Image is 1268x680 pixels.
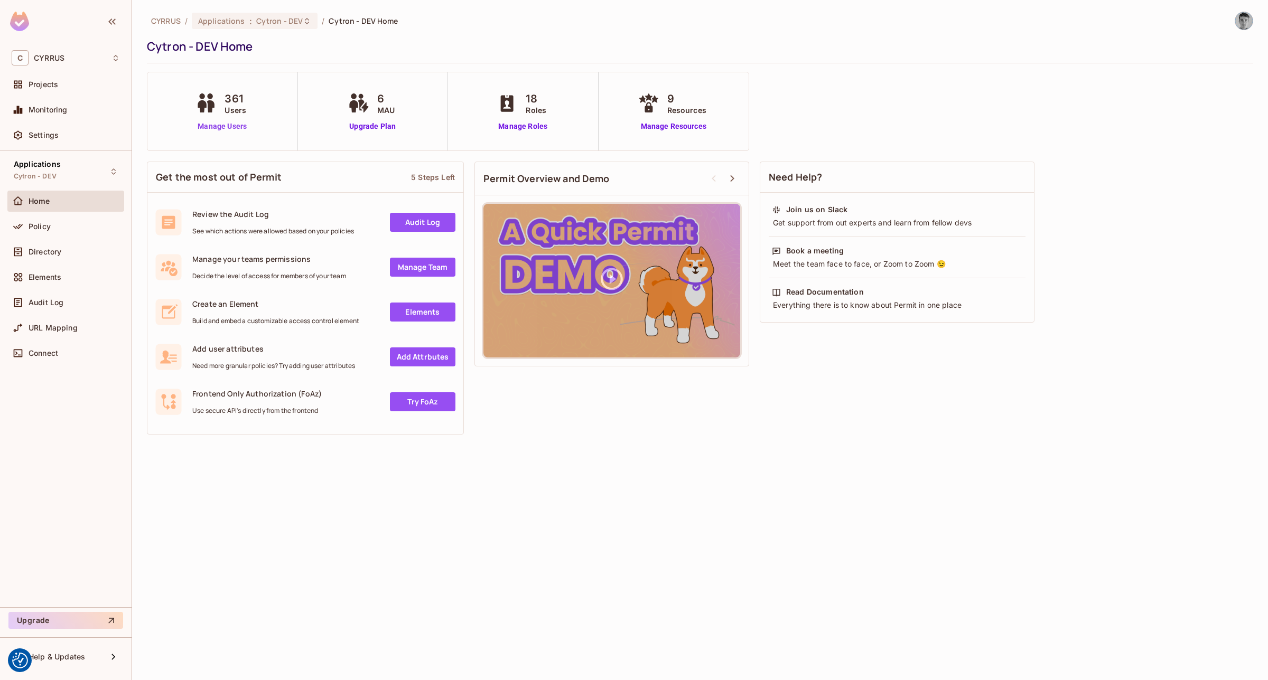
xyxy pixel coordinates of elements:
span: Connect [29,349,58,357]
span: Get the most out of Permit [156,171,282,184]
span: Elements [29,273,61,281]
a: Manage Team [390,258,455,277]
span: Cytron - DEV [256,16,303,26]
img: SReyMgAAAABJRU5ErkJggg== [10,12,29,31]
span: Decide the level of access for members of your team [192,272,346,280]
img: Vladimír Krejsa [1235,12,1253,30]
span: 18 [526,91,546,107]
span: Policy [29,222,51,231]
a: Manage Resources [636,121,712,132]
a: Try FoAz [390,392,455,411]
span: Roles [526,105,546,116]
span: Manage your teams permissions [192,254,346,264]
a: Audit Log [390,213,455,232]
div: 5 Steps Left [411,172,455,182]
span: Resources [667,105,706,116]
span: C [12,50,29,65]
div: Meet the team face to face, or Zoom to Zoom 😉 [772,259,1022,269]
span: Directory [29,248,61,256]
span: Settings [29,131,59,139]
span: 9 [667,91,706,107]
span: Add user attributes [192,344,355,354]
a: Elements [390,303,455,322]
a: Manage Roles [494,121,552,132]
span: MAU [377,105,395,116]
span: Frontend Only Authorization (FoAz) [192,389,322,399]
img: Revisit consent button [12,653,28,668]
span: Applications [198,16,245,26]
span: Cytron - DEV Home [329,16,398,26]
span: Permit Overview and Demo [483,172,610,185]
div: Book a meeting [786,245,844,256]
a: Add Attrbutes [390,347,455,366]
span: Need Help? [769,171,823,184]
a: Upgrade Plan [346,121,400,132]
span: See which actions were allowed based on your policies [192,227,354,235]
span: Workspace: CYRRUS [34,54,64,62]
div: Join us on Slack [786,204,847,215]
span: Applications [14,160,61,168]
span: Create an Element [192,299,359,309]
span: Users [225,105,246,116]
span: Cytron - DEV [14,172,57,181]
div: Everything there is to know about Permit in one place [772,300,1022,310]
span: Need more granular policies? Try adding user attributes [192,362,355,370]
span: : [249,17,253,25]
span: the active workspace [151,16,181,26]
span: Home [29,197,50,205]
div: Get support from out experts and learn from fellow devs [772,218,1022,228]
a: Manage Users [193,121,251,132]
span: URL Mapping [29,324,78,332]
span: Monitoring [29,106,68,114]
button: Upgrade [8,612,123,629]
span: Review the Audit Log [192,209,354,219]
span: Audit Log [29,298,63,307]
button: Consent Preferences [12,653,28,668]
span: Help & Updates [29,653,85,661]
div: Cytron - DEV Home [147,39,1248,54]
span: Projects [29,80,58,89]
li: / [185,16,188,26]
li: / [322,16,324,26]
span: Use secure API's directly from the frontend [192,407,322,415]
span: Build and embed a customizable access control element [192,317,359,325]
span: 361 [225,91,246,107]
div: Read Documentation [786,287,864,297]
span: 6 [377,91,395,107]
